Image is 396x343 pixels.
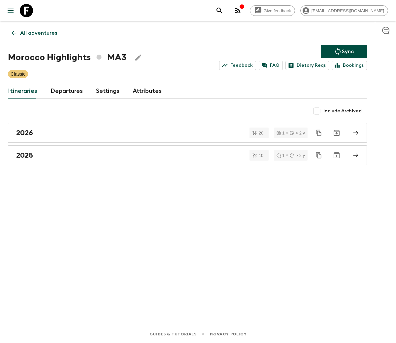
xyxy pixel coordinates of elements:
[313,149,325,161] button: Duplicate
[313,127,325,139] button: Duplicate
[277,131,284,135] div: 1
[210,330,247,338] a: Privacy Policy
[330,126,343,139] button: Archive
[8,123,367,143] a: 2026
[149,330,197,338] a: Guides & Tutorials
[332,61,367,70] a: Bookings
[290,153,305,158] div: > 2 y
[260,8,295,13] span: Give feedback
[321,45,367,58] button: Sync adventure departures to the booking engine
[213,4,226,17] button: search adventures
[323,108,362,114] span: Include Archived
[16,129,33,137] h2: 2026
[255,153,267,158] span: 10
[4,4,17,17] button: menu
[255,131,267,135] span: 20
[8,83,37,99] a: Itineraries
[342,48,354,56] p: Sync
[96,83,119,99] a: Settings
[277,153,284,158] div: 1
[50,83,83,99] a: Departures
[8,51,126,64] h1: Morocco Highlights MA3
[285,61,329,70] a: Dietary Reqs
[330,149,343,162] button: Archive
[132,51,145,64] button: Edit Adventure Title
[219,61,256,70] a: Feedback
[20,29,57,37] p: All adventures
[133,83,162,99] a: Attributes
[308,8,388,13] span: [EMAIL_ADDRESS][DOMAIN_NAME]
[250,5,295,16] a: Give feedback
[8,145,367,165] a: 2025
[16,151,33,160] h2: 2025
[300,5,388,16] div: [EMAIL_ADDRESS][DOMAIN_NAME]
[259,61,283,70] a: FAQ
[11,71,25,77] p: Classic
[290,131,305,135] div: > 2 y
[8,26,61,40] a: All adventures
